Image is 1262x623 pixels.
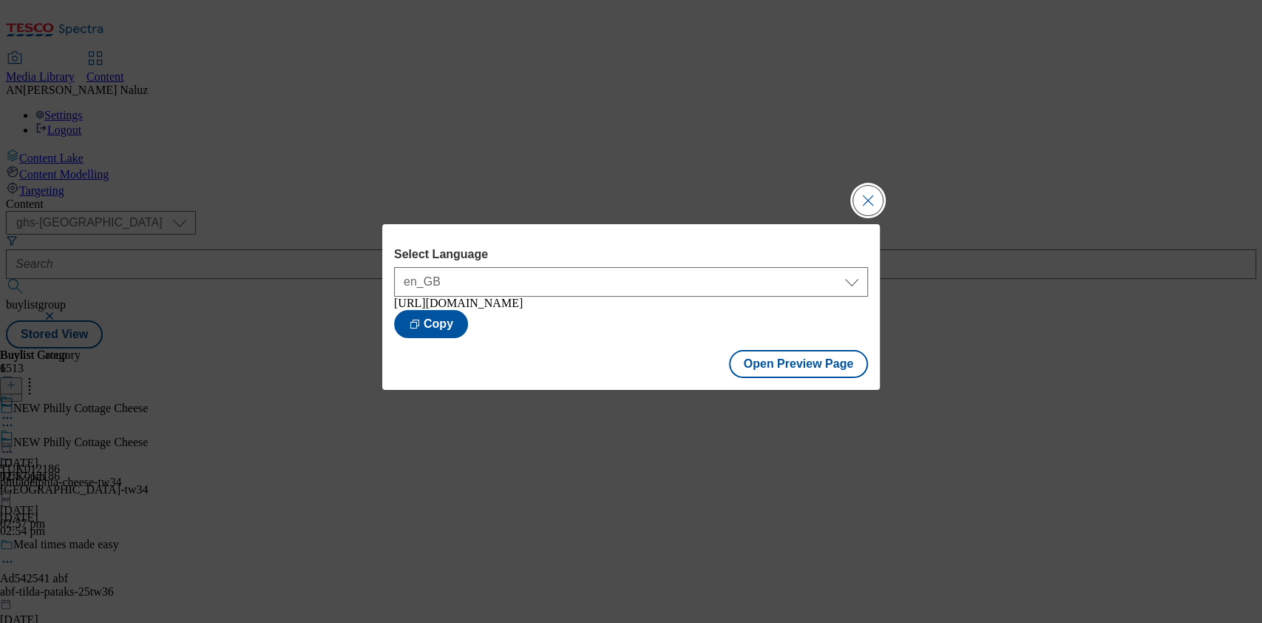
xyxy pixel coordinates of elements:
label: Select Language [394,248,868,261]
div: [URL][DOMAIN_NAME] [394,297,868,310]
button: Copy [394,310,468,338]
button: Close Modal [853,186,883,215]
button: Open Preview Page [729,350,869,378]
div: Modal [382,224,880,390]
